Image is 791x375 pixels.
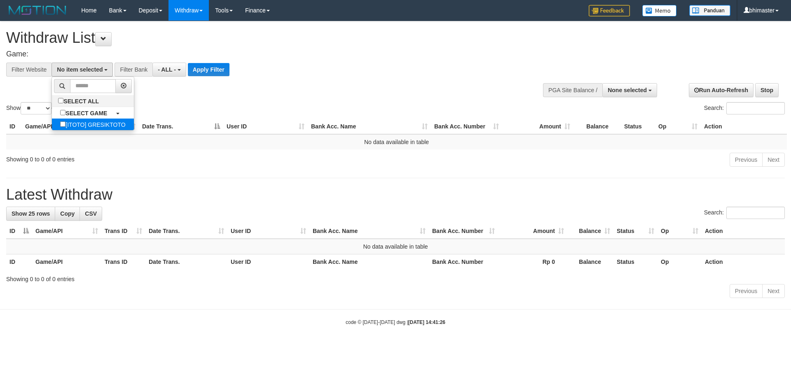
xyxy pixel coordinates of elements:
[726,207,785,219] input: Search:
[227,224,309,239] th: User ID: activate to sort column ascending
[429,224,498,239] th: Bank Acc. Number: activate to sort column ascending
[608,87,647,93] span: None selected
[58,98,63,103] input: SELECT ALL
[52,95,107,107] label: SELECT ALL
[730,284,763,298] a: Previous
[6,63,51,77] div: Filter Website
[498,254,567,270] th: Rp 0
[139,119,223,134] th: Date Trans.: activate to sort column descending
[60,110,66,115] input: SELECT GAME
[85,210,97,217] span: CSV
[431,119,502,134] th: Bank Acc. Number: activate to sort column ascending
[227,254,309,270] th: User ID
[730,153,763,167] a: Previous
[32,254,101,270] th: Game/API
[52,119,133,130] label: [ITOTO] GRESIKTOTO
[22,119,93,134] th: Game/API: activate to sort column ascending
[6,186,785,203] h1: Latest Withdraw
[702,224,785,239] th: Action
[567,224,613,239] th: Balance: activate to sort column ascending
[502,119,573,134] th: Amount: activate to sort column ascending
[701,119,787,134] th: Action
[60,210,75,217] span: Copy
[655,119,701,134] th: Op: activate to sort column ascending
[101,254,145,270] th: Trans ID
[115,63,152,77] div: Filter Bank
[6,102,69,114] label: Show entries
[32,224,101,239] th: Game/API: activate to sort column ascending
[55,207,80,221] a: Copy
[573,119,621,134] th: Balance
[498,224,567,239] th: Amount: activate to sort column ascending
[543,83,602,97] div: PGA Site Balance /
[158,66,176,73] span: - ALL -
[6,30,519,46] h1: Withdraw List
[6,4,69,16] img: MOTION_logo.png
[12,210,50,217] span: Show 25 rows
[762,153,785,167] a: Next
[6,224,32,239] th: ID: activate to sort column descending
[567,254,613,270] th: Balance
[602,83,657,97] button: None selected
[145,224,227,239] th: Date Trans.: activate to sort column ascending
[309,254,429,270] th: Bank Acc. Name
[658,254,702,270] th: Op
[762,284,785,298] a: Next
[6,152,323,163] div: Showing 0 to 0 of 0 entries
[60,121,66,127] input: [ITOTO] GRESIKTOTO
[642,5,677,16] img: Button%20Memo.svg
[755,83,779,97] a: Stop
[145,254,227,270] th: Date Trans.
[152,63,186,77] button: - ALL -
[101,224,145,239] th: Trans ID: activate to sort column ascending
[188,63,229,76] button: Apply Filter
[6,239,785,254] td: No data available in table
[21,102,51,114] select: Showentries
[689,5,730,16] img: panduan.png
[689,83,754,97] a: Run Auto-Refresh
[80,207,102,221] a: CSV
[589,5,630,16] img: Feedback.jpg
[52,107,133,119] a: SELECT GAME
[223,119,308,134] th: User ID: activate to sort column ascending
[308,119,431,134] th: Bank Acc. Name: activate to sort column ascending
[702,254,785,270] th: Action
[613,254,658,270] th: Status
[429,254,498,270] th: Bank Acc. Number
[704,102,785,114] label: Search:
[6,134,787,149] td: No data available in table
[6,272,785,283] div: Showing 0 to 0 of 0 entries
[704,207,785,219] label: Search:
[6,50,519,58] h4: Game:
[621,119,655,134] th: Status
[57,66,103,73] span: No item selected
[613,224,658,239] th: Status: activate to sort column ascending
[658,224,702,239] th: Op: activate to sort column ascending
[51,63,113,77] button: No item selected
[408,319,445,325] strong: [DATE] 14:41:26
[309,224,429,239] th: Bank Acc. Name: activate to sort column ascending
[6,119,22,134] th: ID
[66,110,107,116] b: SELECT GAME
[726,102,785,114] input: Search:
[6,207,55,221] a: Show 25 rows
[6,254,32,270] th: ID
[346,319,445,325] small: code © [DATE]-[DATE] dwg |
